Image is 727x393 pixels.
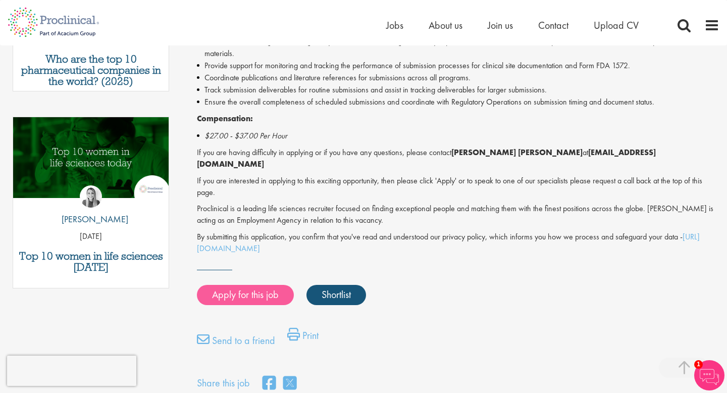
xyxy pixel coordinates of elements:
strong: [EMAIL_ADDRESS][DOMAIN_NAME] [197,147,656,169]
p: [DATE] [13,231,169,242]
a: [URL][DOMAIN_NAME] [197,231,700,254]
li: Ensure the overall completeness of scheduled submissions and coordinate with Regulatory Operation... [197,96,719,108]
em: $27.00 - $37.00 Per Hour [204,130,287,141]
a: Link to a post [13,117,169,207]
label: Share this job [197,376,250,390]
p: Proclinical is a leading life sciences recruiter focused on finding exceptional people and matchi... [197,203,719,226]
a: Send to a friend [197,333,275,353]
img: Top 10 women in life sciences today [13,117,169,198]
a: Who are the top 10 pharmaceutical companies in the world? (2025) [18,54,164,87]
span: 1 [694,360,703,369]
p: [PERSON_NAME] [54,213,128,226]
a: Hannah Burke [PERSON_NAME] [54,185,128,231]
a: Top 10 women in life sciences [DATE] [18,251,164,273]
iframe: reCAPTCHA [7,356,136,386]
a: Upload CV [594,19,639,32]
strong: [PERSON_NAME] [PERSON_NAME] [451,147,583,158]
p: If you are interested in applying to this exciting opportunity, then please click 'Apply' or to s... [197,175,719,199]
p: By submitting this application, you confirm that you've read and understood our privacy policy, w... [197,231,719,255]
p: If you are having difficulty in applying or if you have any questions, please contact at [197,147,719,170]
a: Jobs [386,19,403,32]
a: Join us [488,19,513,32]
a: Contact [538,19,568,32]
img: Hannah Burke [80,185,102,208]
img: Chatbot [694,360,724,390]
a: About us [429,19,462,32]
li: Coordinate publications and literature references for submissions across all programs. [197,72,719,84]
li: Track submission deliverables for routine submissions and assist in tracking deliverables for lar... [197,84,719,96]
li: Schedule and manage routine regulatory submissions, including IND safety reports, clinical site d... [197,35,719,60]
li: Provide support for monitoring and tracking the performance of submission processes for clinical ... [197,60,719,72]
a: Print [287,328,319,348]
a: Apply for this job [197,285,294,305]
a: Shortlist [306,285,366,305]
strong: Compensation: [197,113,253,124]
